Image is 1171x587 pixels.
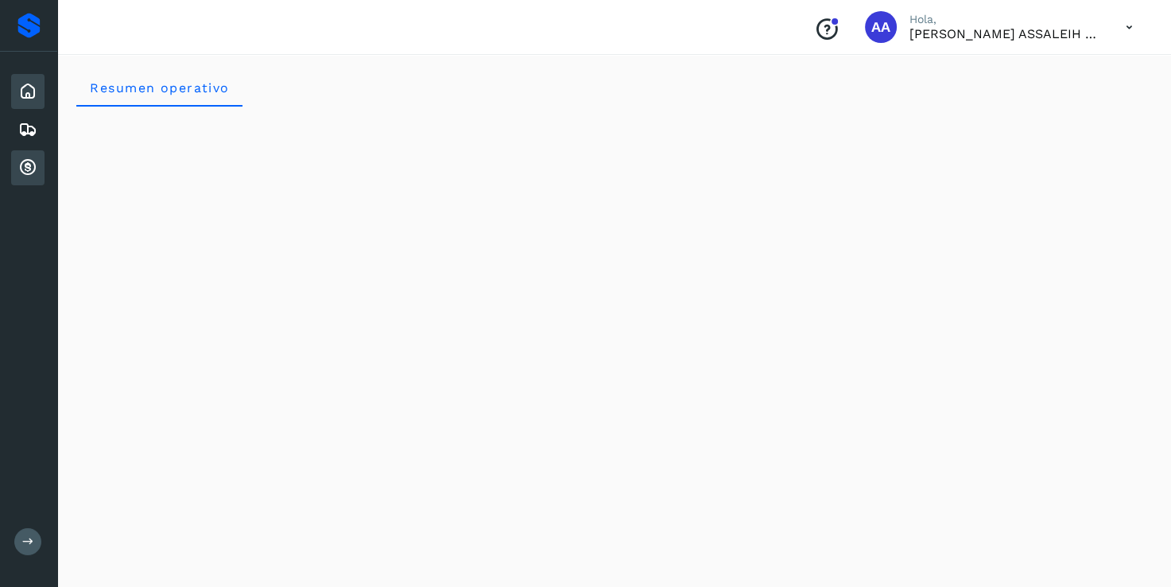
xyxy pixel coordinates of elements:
[89,80,230,95] span: Resumen operativo
[11,74,45,109] div: Inicio
[909,13,1100,26] p: Hola,
[909,26,1100,41] p: ALEJANDRO ASSALEIH MORENO
[11,150,45,185] div: Cuentas por cobrar
[11,112,45,147] div: Embarques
